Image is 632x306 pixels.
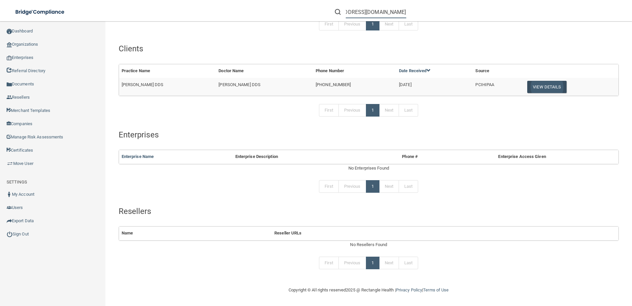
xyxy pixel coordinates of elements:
a: Privacy Policy [396,287,422,292]
div: Copyright © All rights reserved 2025 @ Rectangle Health | | [248,280,489,301]
input: Search [346,6,406,18]
th: Practice Name [119,64,216,78]
a: First [319,18,339,30]
img: ic_user_dark.df1a06c3.png [7,192,12,197]
th: Doctor Name [216,64,313,78]
a: 1 [366,180,379,193]
a: First [319,180,339,193]
button: View Details [527,81,566,93]
img: briefcase.64adab9b.png [7,160,13,167]
a: Previous [338,180,366,193]
img: icon-users.e205127d.png [7,205,12,210]
a: Next [379,257,399,269]
img: bridge_compliance_login_screen.278c3ca4.svg [10,5,71,19]
th: Enterprise Description [233,150,378,164]
span: [PERSON_NAME] DDS [218,82,260,87]
th: Name [119,227,272,240]
th: Phone # [378,150,442,164]
h4: Resellers [119,207,619,216]
th: Phone Number [313,64,396,78]
a: First [319,104,339,117]
th: Source [473,64,522,78]
a: Last [399,104,418,117]
a: Previous [338,18,366,30]
a: 1 [366,104,379,117]
a: Next [379,18,399,30]
iframe: Drift Widget Chat Controller [518,259,624,285]
a: Enterprise Name [122,154,154,159]
img: ic_reseller.de258add.png [7,95,12,100]
a: Terms of Use [423,287,449,292]
span: [PHONE_NUMBER] [316,82,351,87]
a: Last [399,18,418,30]
span: [PERSON_NAME] DDS [122,82,164,87]
img: icon-export.b9366987.png [7,218,12,224]
img: icon-documents.8dae5593.png [7,82,12,87]
th: Enterprise Access Given [442,150,603,164]
span: [DATE] [399,82,412,87]
a: Last [399,180,418,193]
a: Previous [338,257,366,269]
span: PCIHIPAA [475,82,494,87]
h4: Clients [119,44,619,53]
img: enterprise.0d942306.png [7,56,12,60]
div: No Resellers Found [119,241,619,249]
a: Last [399,257,418,269]
img: ic_power_dark.7ecde6b1.png [7,231,13,237]
a: Date Received [399,68,431,73]
a: Next [379,104,399,117]
a: Next [379,180,399,193]
img: ic_dashboard_dark.d01f4a41.png [7,29,12,34]
label: SETTINGS [7,178,27,186]
a: First [319,257,339,269]
div: No Enterprises Found [119,164,619,172]
img: ic-search.3b580494.png [335,9,341,15]
img: organization-icon.f8decf85.png [7,42,12,47]
h4: Enterprises [119,130,619,139]
a: 1 [366,18,379,30]
th: Reseller URLs [272,227,570,240]
a: 1 [366,257,379,269]
a: Previous [338,104,366,117]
